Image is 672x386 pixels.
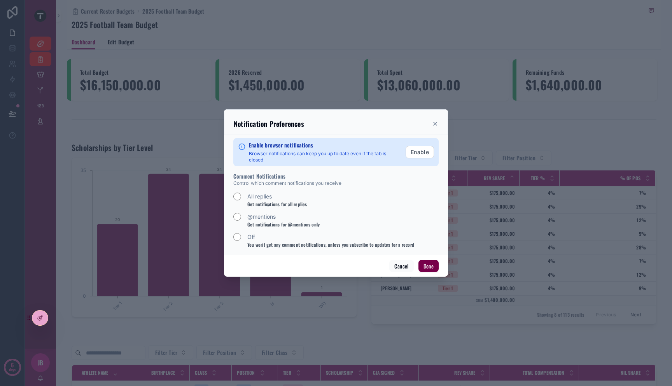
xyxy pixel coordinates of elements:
button: Cancel [389,260,413,272]
label: Off [247,233,255,241]
h2: Comment Notifications [233,172,439,180]
span: You won't get any comment notifications, unless you subscribe to updates for a record [247,242,414,248]
p: Browser notifications can keep you up to date even if the tab is closed [249,151,399,163]
label: All replies [247,193,272,200]
p: Control which comment notifications you receive [233,180,439,186]
button: Enable [406,146,434,158]
label: @mentions [247,213,276,221]
span: Get notifications for @mentions only [247,221,320,228]
span: Get notifications for all replies [247,201,307,207]
h2: Enable browser notifications [249,141,399,149]
button: Done [418,260,439,272]
h3: Notification Preferences [234,119,304,128]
